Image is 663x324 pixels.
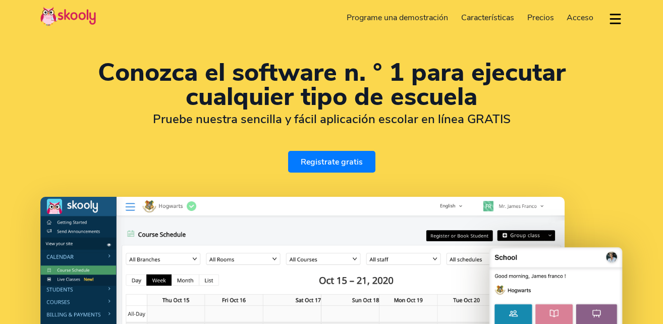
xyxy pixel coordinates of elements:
[521,10,561,26] a: Precios
[560,10,600,26] a: Acceso
[341,10,455,26] a: Programe una demostración
[567,12,593,23] span: Acceso
[40,7,96,26] img: Skooly
[527,12,554,23] span: Precios
[455,10,521,26] a: Características
[40,61,623,109] h1: Conozca el software n. ° 1 para ejecutar cualquier tipo de escuela
[40,112,623,127] h2: Pruebe nuestra sencilla y fácil aplicación escolar en línea GRATIS
[288,151,375,173] a: Registrate gratis
[608,7,623,30] button: dropdown menu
